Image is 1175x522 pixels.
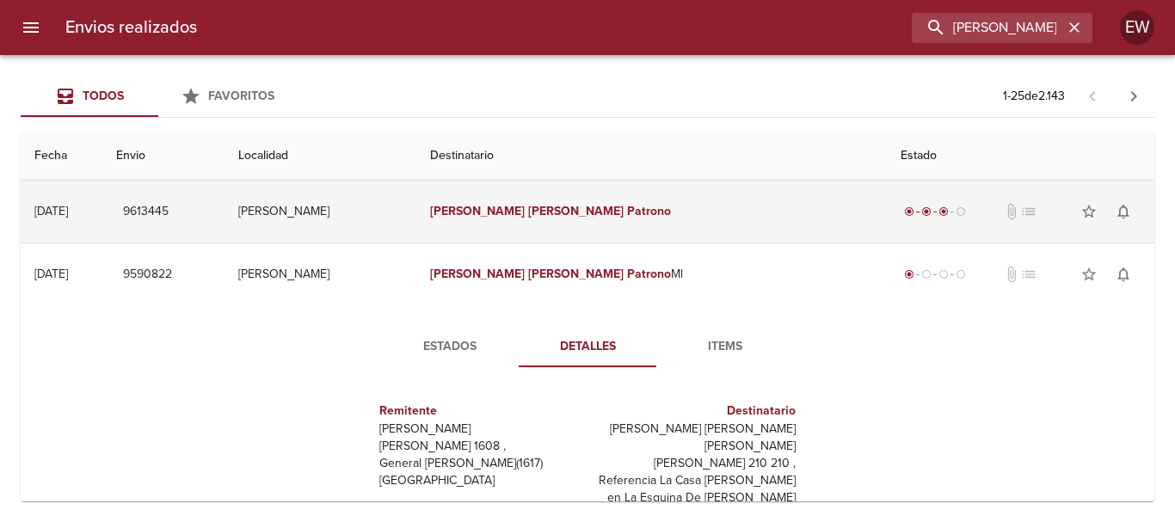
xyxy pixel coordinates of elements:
span: No tiene pedido asociado [1020,266,1037,283]
em: [PERSON_NAME] [430,267,526,281]
td: Ml [416,243,887,305]
h6: Destinatario [594,402,796,421]
button: menu [10,7,52,48]
span: radio_button_unchecked [956,269,966,279]
button: Activar notificaciones [1106,257,1141,292]
th: Fecha [21,132,102,181]
p: [PERSON_NAME] 1608 , [379,438,581,455]
em: Patrono [627,204,671,218]
em: [PERSON_NAME] [430,204,526,218]
th: Estado [887,132,1154,181]
p: [GEOGRAPHIC_DATA] [379,472,581,489]
th: Envio [102,132,225,181]
span: radio_button_unchecked [956,206,966,217]
p: [PERSON_NAME] 210 210 , Referencia La Casa [PERSON_NAME] en La Esquina De [PERSON_NAME] [594,455,796,507]
em: [PERSON_NAME] [528,267,624,281]
div: [DATE] [34,267,68,281]
p: 1 - 25 de 2.143 [1003,88,1065,105]
span: attach_file [1003,203,1020,220]
p: General [PERSON_NAME] ( 1617 ) [379,455,581,472]
span: notifications_none [1115,266,1132,283]
span: 9613445 [123,201,169,223]
span: Favoritos [208,89,274,103]
span: star_border [1080,203,1098,220]
span: radio_button_checked [921,206,932,217]
span: radio_button_checked [904,206,914,217]
button: Agregar a favoritos [1072,194,1106,229]
button: 9590822 [116,259,179,291]
input: buscar [912,13,1063,43]
span: radio_button_checked [938,206,949,217]
h6: Envios realizados [65,14,197,41]
div: Generado [901,266,969,283]
span: radio_button_unchecked [921,269,932,279]
span: Estados [391,336,508,358]
th: Destinatario [416,132,887,181]
div: [DATE] [34,204,68,218]
span: radio_button_unchecked [938,269,949,279]
span: radio_button_checked [904,269,914,279]
span: Pagina anterior [1072,87,1113,104]
em: [PERSON_NAME] [528,204,624,218]
button: Agregar a favoritos [1072,257,1106,292]
span: No tiene documentos adjuntos [1003,266,1020,283]
em: Patrono [627,267,671,281]
div: EW [1120,10,1154,45]
span: Todos [83,89,124,103]
span: 9590822 [123,264,172,286]
span: Detalles [529,336,646,358]
td: [PERSON_NAME] [225,181,415,243]
span: star_border [1080,266,1098,283]
span: No tiene pedido asociado [1020,203,1037,220]
div: Tabs Envios [21,76,296,117]
button: Activar notificaciones [1106,194,1141,229]
p: [PERSON_NAME] [PERSON_NAME] [PERSON_NAME] [594,421,796,455]
span: Pagina siguiente [1113,76,1154,117]
div: Tabs detalle de guia [381,326,794,367]
div: En viaje [901,203,969,220]
td: [PERSON_NAME] [225,243,415,305]
button: 9613445 [116,196,175,228]
h6: Remitente [379,402,581,421]
p: [PERSON_NAME] [379,421,581,438]
span: Items [667,336,784,358]
th: Localidad [225,132,415,181]
div: Abrir información de usuario [1120,10,1154,45]
span: notifications_none [1115,203,1132,220]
